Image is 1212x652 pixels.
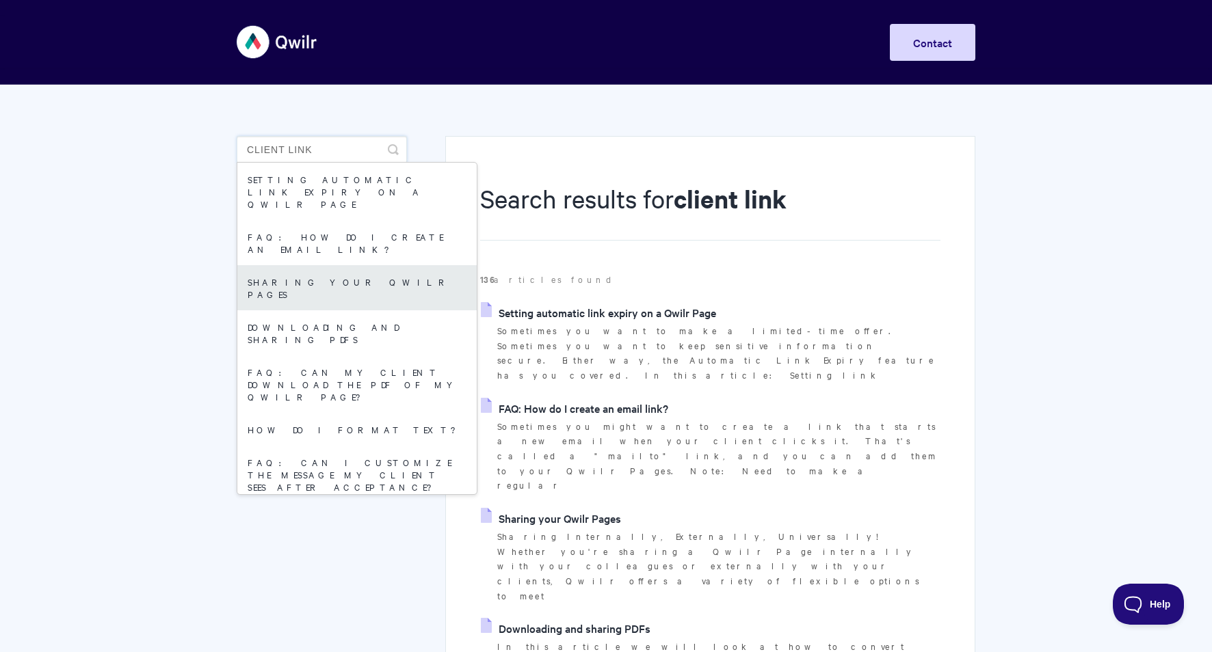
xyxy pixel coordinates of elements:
a: Downloading and sharing PDFs [481,618,650,638]
a: FAQ: How do I create an email link? [481,398,668,418]
p: Sharing Internally, Externally, Universally! Whether you're sharing a Qwilr Page internally with ... [497,529,940,603]
strong: 136 [480,273,494,286]
p: articles found [480,272,940,287]
a: Setting automatic link expiry on a Qwilr Page [237,163,477,220]
a: Setting automatic link expiry on a Qwilr Page [481,302,716,323]
a: FAQ: Can I customize the message my client sees after acceptance? [237,446,477,503]
a: Sharing your Qwilr Pages [481,508,621,528]
strong: client link [674,182,787,215]
img: Qwilr Help Center [237,16,318,68]
a: Sharing your Qwilr Pages [237,265,477,310]
p: Sometimes you want to make a limited-time offer. Sometimes you want to keep sensitive information... [497,323,940,383]
p: Sometimes you might want to create a link that starts a new email when your client clicks it. Tha... [497,419,940,493]
iframe: Toggle Customer Support [1113,584,1185,625]
a: FAQ: Can my client download the PDF of my Qwilr Page? [237,355,477,413]
a: FAQ: How do I create an email link? [237,220,477,265]
a: Downloading and sharing PDFs [237,310,477,355]
input: Search [237,136,407,163]
h1: Search results for [480,181,940,241]
a: Contact [890,24,975,61]
a: How do I format text? [237,413,477,446]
